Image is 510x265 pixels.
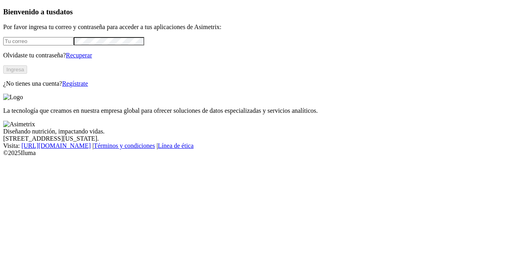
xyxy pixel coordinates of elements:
[3,24,507,31] p: Por favor ingresa tu correo y contraseña para acceder a tus aplicaciones de Asimetrix:
[3,52,507,59] p: Olvidaste tu contraseña?
[3,149,507,157] div: © 2025 Iluma
[22,142,91,149] a: [URL][DOMAIN_NAME]
[3,128,507,135] div: Diseñando nutrición, impactando vidas.
[3,142,507,149] div: Visita : | |
[3,94,23,101] img: Logo
[3,8,507,16] h3: Bienvenido a tus
[3,121,35,128] img: Asimetrix
[3,65,27,74] button: Ingresa
[158,142,194,149] a: Línea de ética
[66,52,92,59] a: Recuperar
[3,135,507,142] div: [STREET_ADDRESS][US_STATE].
[56,8,73,16] span: datos
[3,37,74,45] input: Tu correo
[3,80,507,87] p: ¿No tienes una cuenta?
[3,107,507,114] p: La tecnología que creamos en nuestra empresa global para ofrecer soluciones de datos especializad...
[94,142,155,149] a: Términos y condiciones
[62,80,88,87] a: Regístrate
